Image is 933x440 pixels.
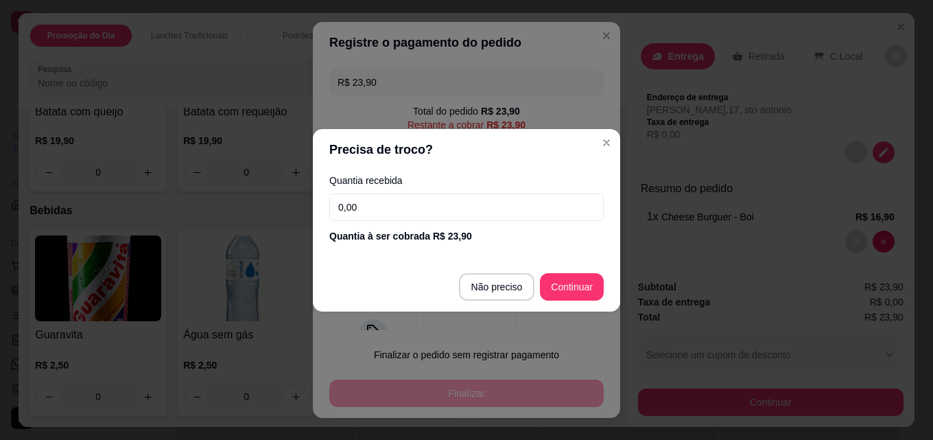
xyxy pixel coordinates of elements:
[595,132,617,154] button: Close
[329,176,604,185] label: Quantia recebida
[329,229,604,243] div: Quantia à ser cobrada R$ 23,90
[459,273,535,301] button: Não preciso
[540,273,604,301] button: Continuar
[313,129,620,170] header: Precisa de troco?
